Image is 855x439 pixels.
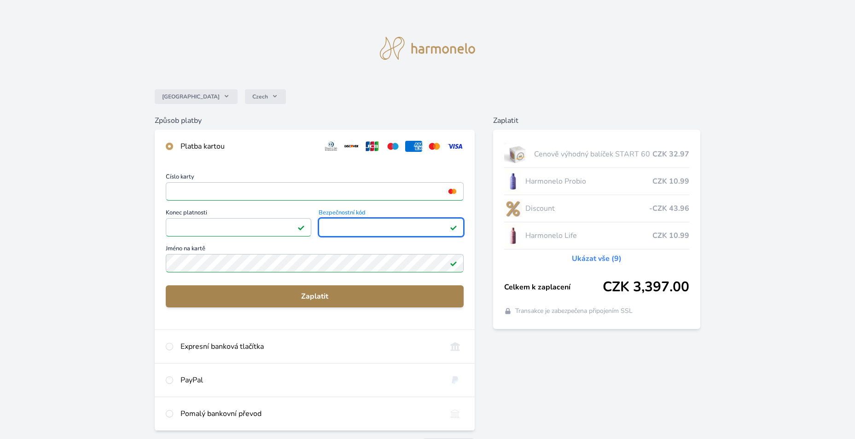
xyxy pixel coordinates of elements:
[380,37,476,60] img: logo.svg
[572,253,622,264] a: Ukázat vše (9)
[155,89,238,104] button: [GEOGRAPHIC_DATA]
[166,246,464,254] span: Jméno na kartě
[534,149,652,160] span: Cenově výhodný balíček START 60
[447,408,464,419] img: bankTransfer_IBAN.svg
[493,115,700,126] h6: Zaplatit
[384,141,401,152] img: maestro.svg
[504,170,522,193] img: CLEAN_PROBIO_se_stinem_x-lo.jpg
[405,141,422,152] img: amex.svg
[170,185,459,198] iframe: Iframe pro číslo karty
[515,306,633,316] span: Transakce je zabezpečena připojením SSL
[166,285,464,307] button: Zaplatit
[504,282,603,293] span: Celkem k zaplacení
[245,89,286,104] button: Czech
[447,341,464,352] img: onlineBanking_CZ.svg
[155,115,475,126] h6: Způsob platby
[364,141,381,152] img: jcb.svg
[252,93,268,100] span: Czech
[297,224,305,231] img: Platné pole
[319,210,464,218] span: Bezpečnostní kód
[504,197,522,220] img: discount-lo.png
[166,174,464,182] span: Číslo karty
[504,143,530,166] img: start.jpg
[180,375,439,386] div: PayPal
[447,375,464,386] img: paypal.svg
[180,341,439,352] div: Expresní banková tlačítka
[450,224,457,231] img: Platné pole
[525,203,649,214] span: Discount
[652,149,689,160] span: CZK 32.97
[426,141,443,152] img: mc.svg
[162,93,220,100] span: [GEOGRAPHIC_DATA]
[180,141,315,152] div: Platba kartou
[180,408,439,419] div: Pomalý bankovní převod
[447,141,464,152] img: visa.svg
[603,279,689,295] span: CZK 3,397.00
[173,291,456,302] span: Zaplatit
[450,260,457,267] img: Platné pole
[343,141,360,152] img: discover.svg
[166,254,464,272] input: Jméno na kartěPlatné pole
[504,224,522,247] img: CLEAN_LIFE_se_stinem_x-lo.jpg
[525,176,652,187] span: Harmonelo Probio
[323,221,459,234] iframe: Iframe pro bezpečnostní kód
[446,187,459,196] img: mc
[649,203,689,214] span: -CZK 43.96
[652,230,689,241] span: CZK 10.99
[652,176,689,187] span: CZK 10.99
[525,230,652,241] span: Harmonelo Life
[170,221,307,234] iframe: Iframe pro datum vypršení platnosti
[166,210,311,218] span: Konec platnosti
[323,141,340,152] img: diners.svg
